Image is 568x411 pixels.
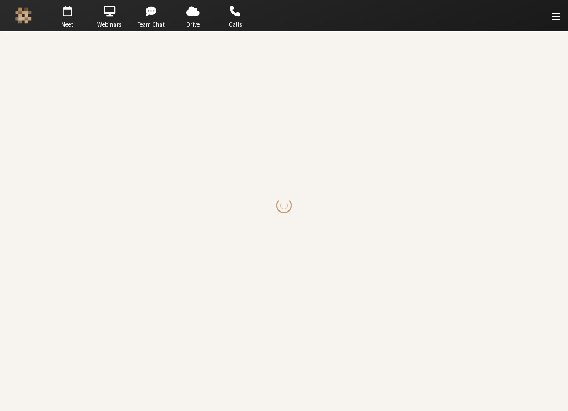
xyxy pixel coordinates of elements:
span: Meet [48,20,87,29]
span: Calls [216,20,255,29]
span: Team Chat [132,20,171,29]
span: Webinars [90,20,129,29]
img: Iotum [15,7,32,24]
span: Drive [174,20,212,29]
